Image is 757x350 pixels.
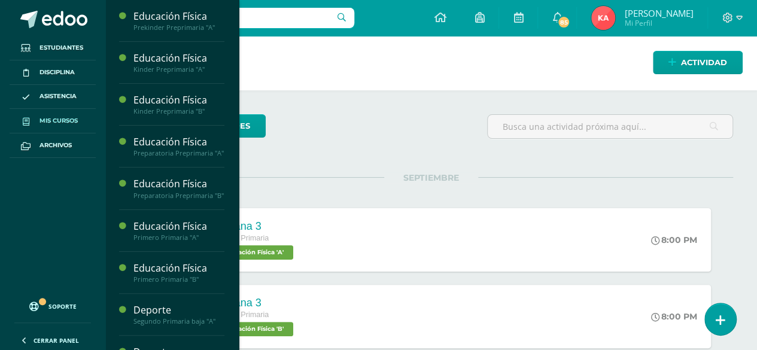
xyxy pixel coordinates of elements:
[681,51,727,74] span: Actividad
[39,92,77,101] span: Asistencia
[212,234,269,242] span: Primero Primaria
[488,115,732,138] input: Busca una actividad próxima aquí...
[133,93,224,107] div: Educación Física
[212,322,293,336] span: Educación Física 'B'
[133,261,224,275] div: Educación Física
[120,36,743,90] h1: Actividades
[48,302,77,311] span: Soporte
[14,290,91,319] a: Soporte
[133,233,224,242] div: Primero Primaria "A"
[384,172,478,183] span: SEPTIEMBRE
[591,6,615,30] img: 055b641256edc27d9aba05c5e4c57ff6.png
[557,16,570,29] span: 85
[10,36,96,60] a: Estudiantes
[133,303,224,317] div: Deporte
[39,116,78,126] span: Mis cursos
[39,68,75,77] span: Disciplina
[133,135,224,157] a: Educación FísicaPreparatoria Preprimaria "A"
[10,133,96,158] a: Archivos
[10,109,96,133] a: Mis cursos
[624,18,693,28] span: Mi Perfil
[133,317,224,325] div: Segundo Primaria baja "A"
[39,43,83,53] span: Estudiantes
[133,10,224,32] a: Educación FísicaPrekinder Preprimaria "A"
[133,220,224,233] div: Educación Física
[34,336,79,345] span: Cerrar panel
[10,60,96,85] a: Disciplina
[133,135,224,149] div: Educación Física
[133,51,224,65] div: Educación Física
[651,235,697,245] div: 8:00 PM
[212,311,269,319] span: Primero Primaria
[133,220,224,242] a: Educación FísicaPrimero Primaria "A"
[133,51,224,74] a: Educación FísicaKinder Preprimaria "A"
[133,275,224,284] div: Primero Primaria "B"
[133,149,224,157] div: Preparatoria Preprimaria "A"
[651,311,697,322] div: 8:00 PM
[10,85,96,109] a: Asistencia
[133,303,224,325] a: DeporteSegundo Primaria baja "A"
[133,191,224,200] div: Preparatoria Preprimaria "B"
[212,297,296,309] div: Semana 3
[133,65,224,74] div: Kinder Preprimaria "A"
[133,107,224,115] div: Kinder Preprimaria "B"
[39,141,72,150] span: Archivos
[133,177,224,199] a: Educación FísicaPreparatoria Preprimaria "B"
[212,220,296,233] div: Semana 3
[133,10,224,23] div: Educación Física
[133,93,224,115] a: Educación FísicaKinder Preprimaria "B"
[133,177,224,191] div: Educación Física
[212,245,293,260] span: Educación Física 'A'
[624,7,693,19] span: [PERSON_NAME]
[133,261,224,284] a: Educación FísicaPrimero Primaria "B"
[653,51,743,74] a: Actividad
[133,23,224,32] div: Prekinder Preprimaria "A"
